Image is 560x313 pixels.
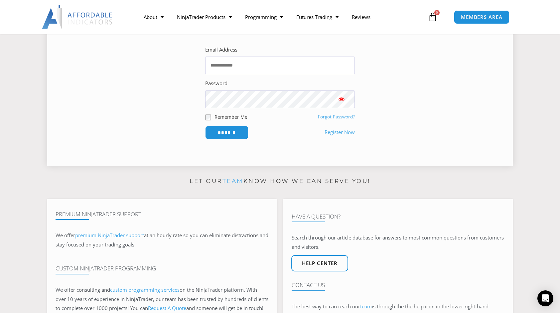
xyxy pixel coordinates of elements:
[418,7,447,27] a: 0
[42,5,113,29] img: LogoAI | Affordable Indicators – NinjaTrader
[148,305,186,311] a: Request A Quote
[205,79,227,88] label: Password
[214,113,247,120] label: Remember Me
[75,232,144,238] a: premium NinjaTrader support
[137,9,170,25] a: About
[56,211,268,218] h4: Premium NinjaTrader Support
[205,45,237,55] label: Email Address
[170,9,238,25] a: NinjaTrader Products
[345,9,377,25] a: Reviews
[222,178,243,184] a: team
[56,232,268,248] span: at an hourly rate so you can eliminate distractions and stay focused on your trading goals.
[461,15,502,20] span: MEMBERS AREA
[292,233,504,252] p: Search through our article database for answers to most common questions from customers and visit...
[325,128,355,137] a: Register Now
[434,10,440,15] span: 0
[292,282,504,288] h4: Contact Us
[56,286,268,312] span: on the NinjaTrader platform. With over 10 years of experience in NinjaTrader, our team has been t...
[56,286,180,293] span: We offer consulting and
[292,213,504,220] h4: Have A Question?
[56,265,268,272] h4: Custom NinjaTrader Programming
[318,114,355,120] a: Forgot Password?
[328,90,355,108] button: Show password
[302,261,338,266] span: Help center
[47,176,513,187] p: Let our know how we can serve you!
[537,290,553,306] div: Open Intercom Messenger
[290,9,345,25] a: Futures Trading
[360,303,372,310] a: team
[110,286,180,293] a: custom programming services
[291,255,348,271] a: Help center
[454,10,509,24] a: MEMBERS AREA
[137,9,426,25] nav: Menu
[56,232,75,238] span: We offer
[238,9,290,25] a: Programming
